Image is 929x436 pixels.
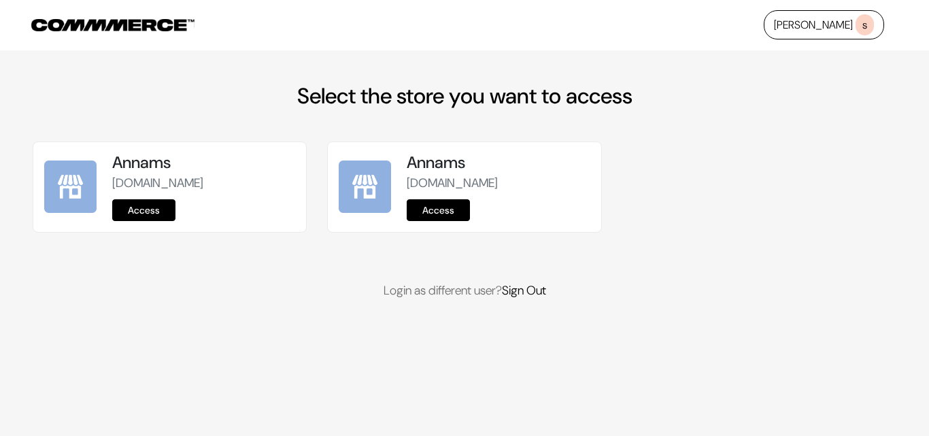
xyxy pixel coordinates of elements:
[112,174,295,192] p: [DOMAIN_NAME]
[407,174,590,192] p: [DOMAIN_NAME]
[112,153,295,173] h5: Annams
[44,161,97,213] img: Annams
[407,153,590,173] h5: Annams
[112,199,175,221] a: Access
[856,14,874,35] span: s
[33,282,896,300] p: Login as different user?
[31,19,195,31] img: COMMMERCE
[407,199,470,221] a: Access
[339,161,391,213] img: Annams
[764,10,884,39] a: [PERSON_NAME]s
[502,282,546,299] a: Sign Out
[33,83,896,109] h2: Select the store you want to access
